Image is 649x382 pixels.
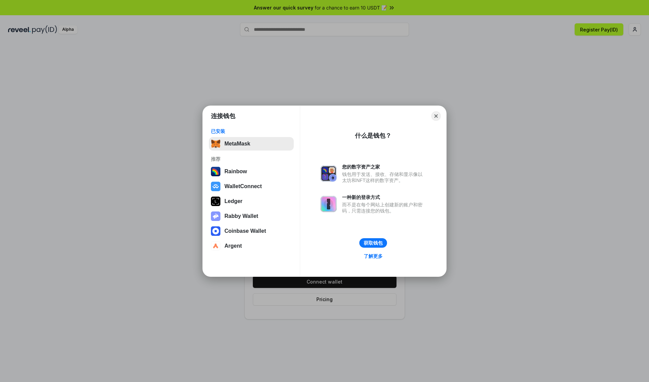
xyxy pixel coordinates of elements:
[224,228,266,234] div: Coinbase Wallet
[211,182,220,191] img: svg+xml,%3Csvg%20width%3D%2228%22%20height%3D%2228%22%20viewBox%3D%220%200%2028%2028%22%20fill%3D...
[359,238,387,248] button: 获取钱包
[211,128,292,134] div: 已安装
[342,171,426,183] div: 钱包用于发送、接收、存储和显示像以太坊和NFT这样的数字资产。
[211,112,235,120] h1: 连接钱包
[224,243,242,249] div: Argent
[224,168,247,175] div: Rainbow
[224,198,242,204] div: Ledger
[211,226,220,236] img: svg+xml,%3Csvg%20width%3D%2228%22%20height%3D%2228%22%20viewBox%3D%220%200%2028%2028%22%20fill%3D...
[211,156,292,162] div: 推荐
[320,196,337,212] img: svg+xml,%3Csvg%20xmlns%3D%22http%3A%2F%2Fwww.w3.org%2F2000%2Fsvg%22%20fill%3D%22none%22%20viewBox...
[209,165,294,178] button: Rainbow
[355,132,391,140] div: 什么是钱包？
[364,240,383,246] div: 获取钱包
[320,165,337,182] img: svg+xml,%3Csvg%20xmlns%3D%22http%3A%2F%2Fwww.w3.org%2F2000%2Fsvg%22%20fill%3D%22none%22%20viewBox...
[209,209,294,223] button: Rabby Wallet
[342,202,426,214] div: 而不是在每个网站上创建新的账户和密码，只需连接您的钱包。
[211,197,220,206] img: svg+xml,%3Csvg%20xmlns%3D%22http%3A%2F%2Fwww.w3.org%2F2000%2Fsvg%22%20width%3D%2228%22%20height%3...
[211,211,220,221] img: svg+xml,%3Csvg%20xmlns%3D%22http%3A%2F%2Fwww.w3.org%2F2000%2Fsvg%22%20fill%3D%22none%22%20viewBox...
[209,195,294,208] button: Ledger
[224,213,258,219] div: Rabby Wallet
[431,111,441,121] button: Close
[224,141,250,147] div: MetaMask
[342,194,426,200] div: 一种新的登录方式
[211,167,220,176] img: svg+xml,%3Csvg%20width%3D%22120%22%20height%3D%22120%22%20viewBox%3D%220%200%20120%20120%22%20fil...
[209,239,294,253] button: Argent
[211,139,220,149] img: svg+xml,%3Csvg%20fill%3D%22none%22%20height%3D%2233%22%20viewBox%3D%220%200%2035%2033%22%20width%...
[209,137,294,151] button: MetaMask
[209,180,294,193] button: WalletConnect
[342,164,426,170] div: 您的数字资产之家
[209,224,294,238] button: Coinbase Wallet
[364,253,383,259] div: 了解更多
[224,183,262,189] div: WalletConnect
[211,241,220,251] img: svg+xml,%3Csvg%20width%3D%2228%22%20height%3D%2228%22%20viewBox%3D%220%200%2028%2028%22%20fill%3D...
[360,252,387,261] a: 了解更多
